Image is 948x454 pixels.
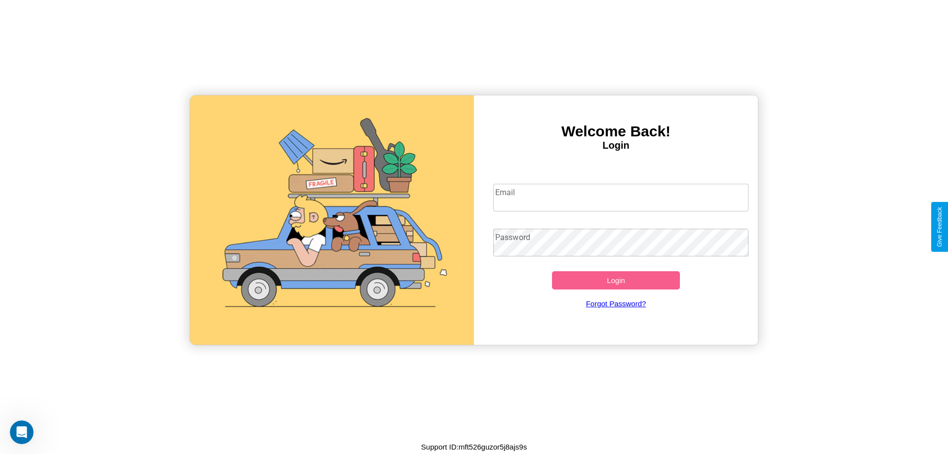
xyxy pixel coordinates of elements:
h4: Login [474,140,758,151]
div: Give Feedback [936,207,943,247]
button: Login [552,271,680,289]
h3: Welcome Back! [474,123,758,140]
img: gif [190,95,474,345]
a: Forgot Password? [488,289,744,318]
iframe: Intercom live chat [10,420,34,444]
p: Support ID: mft526guzor5j8ajs9s [421,440,527,454]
